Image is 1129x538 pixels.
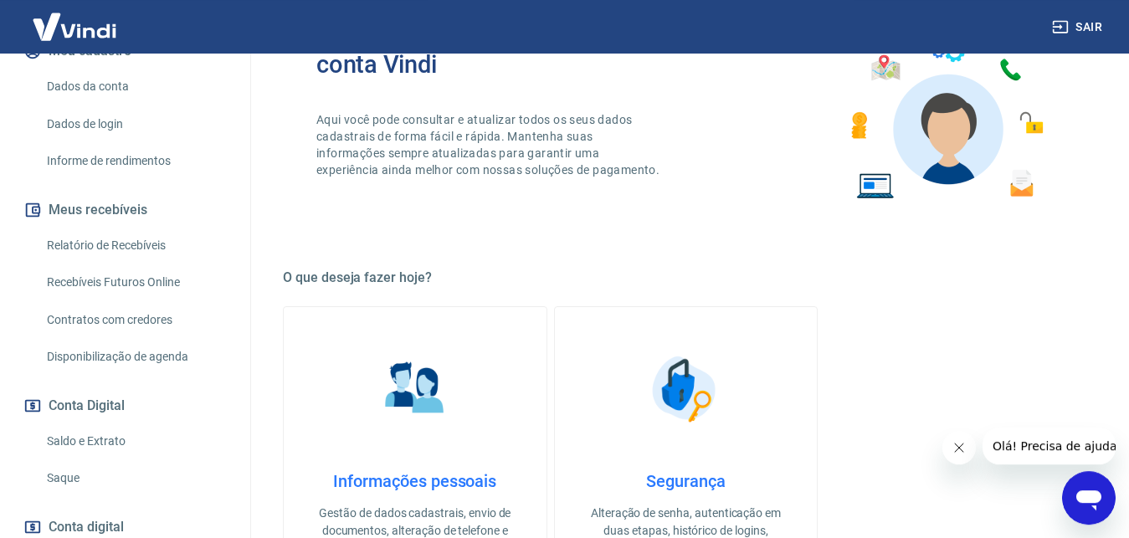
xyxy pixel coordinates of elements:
h4: Informações pessoais [310,471,520,491]
a: Dados da conta [40,69,230,104]
p: Aqui você pode consultar e atualizar todos os seus dados cadastrais de forma fácil e rápida. Mant... [316,111,663,178]
button: Meus recebíveis [20,192,230,228]
a: Recebíveis Futuros Online [40,265,230,300]
a: Disponibilização de agenda [40,340,230,374]
button: Conta Digital [20,387,230,424]
iframe: Mensagem da empresa [983,428,1116,464]
button: Sair [1049,12,1109,43]
img: Vindi [20,1,129,52]
img: Segurança [644,347,727,431]
span: Olá! Precisa de ajuda? [10,12,141,25]
h4: Segurança [582,471,791,491]
img: Imagem de um avatar masculino com diversos icones exemplificando as funcionalidades do gerenciado... [836,24,1055,209]
a: Informe de rendimentos [40,144,230,178]
a: Saldo e Extrato [40,424,230,459]
iframe: Botão para abrir a janela de mensagens [1062,471,1116,525]
iframe: Fechar mensagem [942,431,976,464]
img: Informações pessoais [373,347,457,431]
a: Dados de login [40,107,230,141]
a: Contratos com credores [40,303,230,337]
a: Saque [40,461,230,495]
h2: Bem-vindo(a) ao gerenciador de conta Vindi [316,24,686,78]
h5: O que deseja fazer hoje? [283,269,1089,286]
a: Relatório de Recebíveis [40,228,230,263]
